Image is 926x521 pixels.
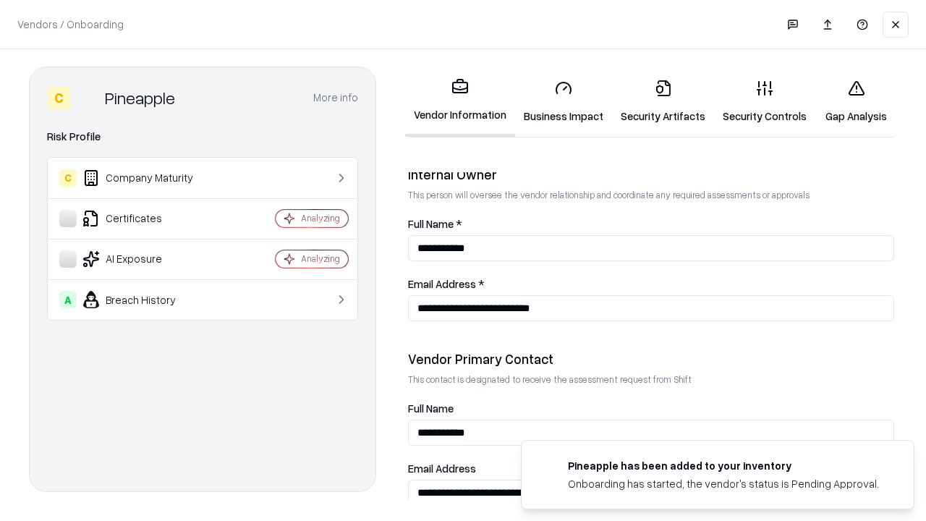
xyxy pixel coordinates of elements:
div: Analyzing [301,253,340,265]
div: C [59,169,77,187]
div: C [47,86,70,109]
a: Vendor Information [405,67,515,137]
a: Security Controls [714,68,815,135]
div: Pineapple [105,86,175,109]
div: AI Exposure [59,250,232,268]
img: Pineapple [76,86,99,109]
div: Internal Owner [408,166,894,183]
p: This person will oversee the vendor relationship and coordinate any required assessments or appro... [408,189,894,201]
div: Pineapple has been added to your inventory [568,458,879,473]
a: Business Impact [515,68,612,135]
img: pineappleenergy.com [539,458,556,475]
a: Security Artifacts [612,68,714,135]
div: Vendor Primary Contact [408,350,894,368]
div: Certificates [59,210,232,227]
div: Breach History [59,291,232,308]
button: More info [313,85,358,111]
label: Email Address [408,463,894,474]
p: Vendors / Onboarding [17,17,124,32]
label: Full Name * [408,219,894,229]
p: This contact is designated to receive the assessment request from Shift [408,373,894,386]
label: Full Name [408,403,894,414]
div: A [59,291,77,308]
label: Email Address * [408,279,894,289]
div: Company Maturity [59,169,232,187]
a: Gap Analysis [815,68,897,135]
div: Risk Profile [47,128,358,145]
div: Onboarding has started, the vendor's status is Pending Approval. [568,476,879,491]
div: Analyzing [301,212,340,224]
